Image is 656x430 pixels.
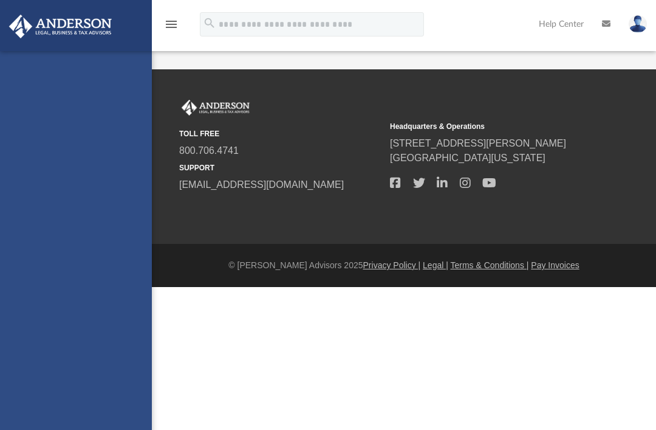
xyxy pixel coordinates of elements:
[203,16,216,30] i: search
[164,17,179,32] i: menu
[363,260,421,270] a: Privacy Policy |
[423,260,448,270] a: Legal |
[390,121,592,132] small: Headquarters & Operations
[179,162,381,173] small: SUPPORT
[179,100,252,116] img: Anderson Advisors Platinum Portal
[531,260,579,270] a: Pay Invoices
[179,128,381,139] small: TOLL FREE
[629,15,647,33] img: User Pic
[179,145,239,156] a: 800.706.4741
[390,138,566,148] a: [STREET_ADDRESS][PERSON_NAME]
[179,179,344,190] a: [EMAIL_ADDRESS][DOMAIN_NAME]
[164,23,179,32] a: menu
[390,153,545,163] a: [GEOGRAPHIC_DATA][US_STATE]
[5,15,115,38] img: Anderson Advisors Platinum Portal
[152,259,656,272] div: © [PERSON_NAME] Advisors 2025
[451,260,529,270] a: Terms & Conditions |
